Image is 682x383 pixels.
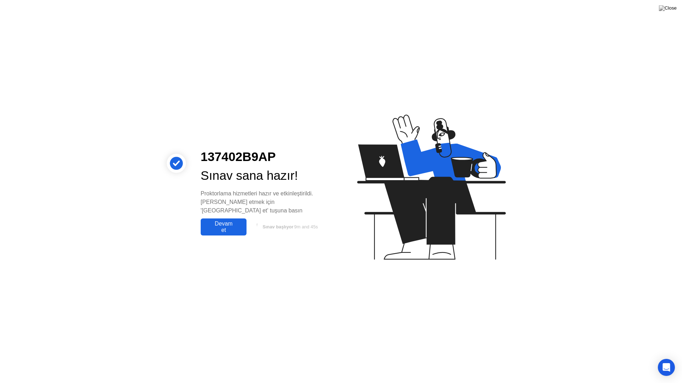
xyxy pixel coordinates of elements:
[250,220,330,234] button: Sınav başlıyor9m and 45s
[659,5,677,11] img: Close
[203,221,244,233] div: Devam et
[201,189,330,215] div: Proktorlama hizmetleri hazır ve etkinleştirildi. [PERSON_NAME] etmek için '[GEOGRAPHIC_DATA] et' ...
[201,218,247,235] button: Devam et
[658,359,675,376] div: Open Intercom Messenger
[201,148,330,166] div: 137402B9AP
[201,166,330,185] div: Sınav sana hazır!
[294,224,318,229] span: 9m and 45s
